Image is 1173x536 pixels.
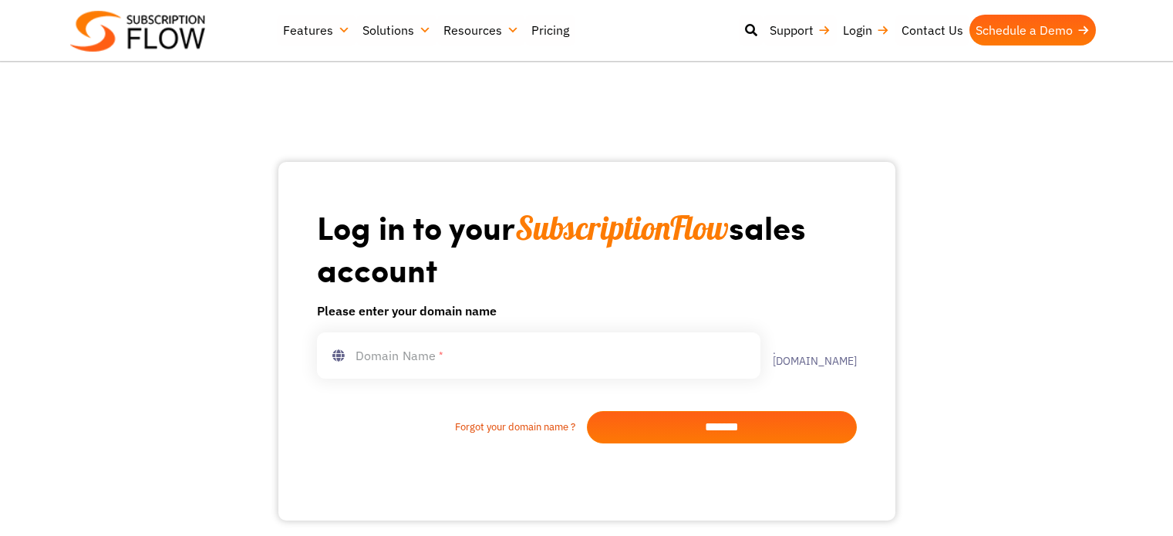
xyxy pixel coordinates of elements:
[437,15,525,46] a: Resources
[317,420,587,435] a: Forgot your domain name ?
[515,207,729,248] span: SubscriptionFlow
[760,345,857,366] label: .[DOMAIN_NAME]
[317,302,857,320] h6: Please enter your domain name
[837,15,895,46] a: Login
[317,207,857,289] h1: Log in to your sales account
[895,15,969,46] a: Contact Us
[356,15,437,46] a: Solutions
[277,15,356,46] a: Features
[525,15,575,46] a: Pricing
[763,15,837,46] a: Support
[969,15,1096,46] a: Schedule a Demo
[70,11,205,52] img: Subscriptionflow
